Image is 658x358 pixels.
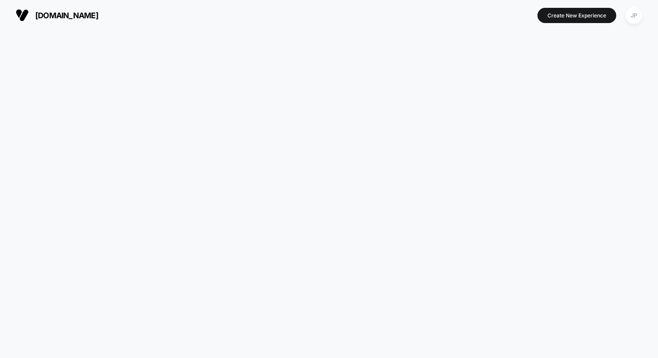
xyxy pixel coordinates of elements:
[537,8,616,23] button: Create New Experience
[16,9,29,22] img: Visually logo
[35,11,98,20] span: [DOMAIN_NAME]
[13,8,101,22] button: [DOMAIN_NAME]
[623,7,645,24] button: JP
[625,7,642,24] div: JP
